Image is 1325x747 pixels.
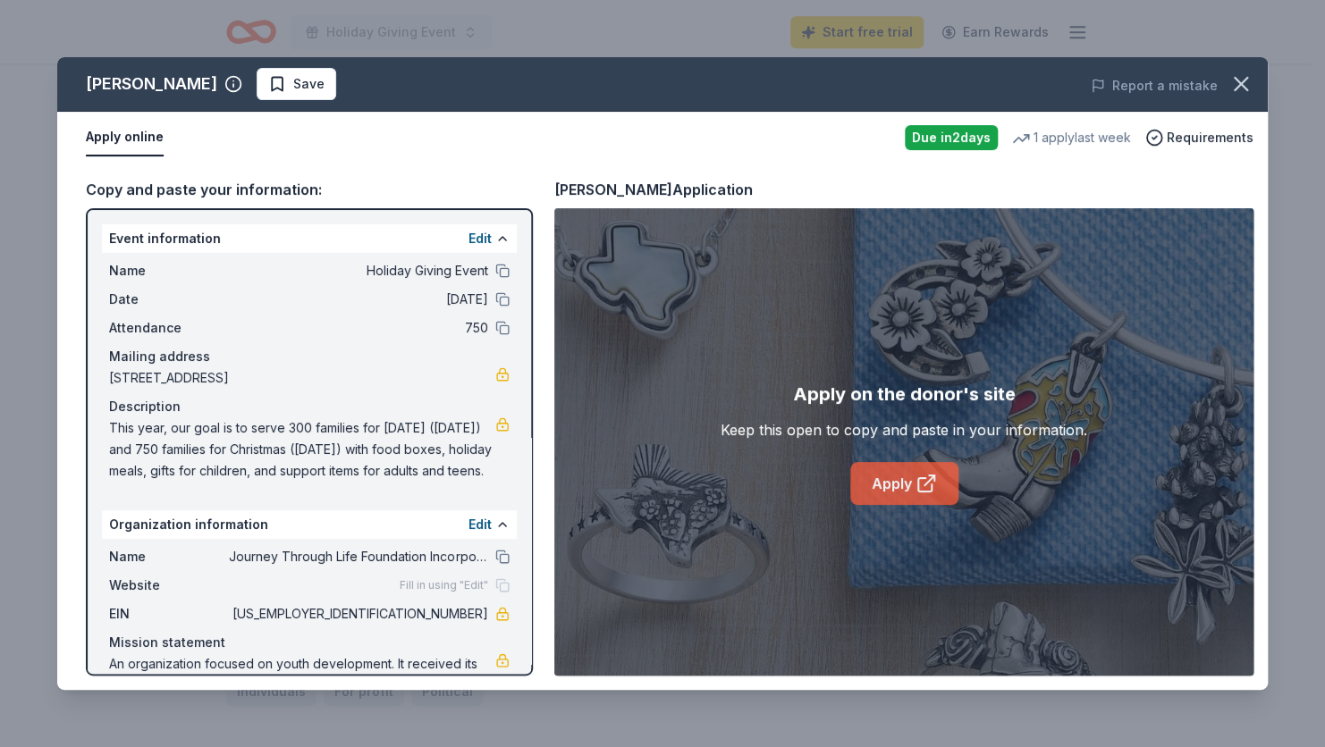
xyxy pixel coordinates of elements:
[109,653,495,696] span: An organization focused on youth development. It received its nonprofit status in [DATE].
[293,73,325,95] span: Save
[554,178,753,201] div: [PERSON_NAME] Application
[229,317,488,339] span: 750
[905,125,998,150] div: Due in 2 days
[109,603,229,625] span: EIN
[229,546,488,567] span: Journey Through Life Foundation Incorporated
[102,510,517,539] div: Organization information
[1012,127,1131,148] div: 1 apply last week
[109,396,510,417] div: Description
[109,317,229,339] span: Attendance
[468,514,492,535] button: Edit
[109,367,495,389] span: [STREET_ADDRESS]
[257,68,336,100] button: Save
[400,578,488,592] span: Fill in using "Edit"
[229,603,488,625] span: [US_EMPLOYER_IDENTIFICATION_NUMBER]
[102,224,517,253] div: Event information
[1167,127,1253,148] span: Requirements
[1091,75,1218,97] button: Report a mistake
[109,346,510,367] div: Mailing address
[229,260,488,281] span: Holiday Giving Event
[86,178,533,201] div: Copy and paste your information:
[109,289,229,310] span: Date
[109,417,495,482] span: This year, our goal is to serve 300 families for [DATE] ([DATE]) and 750 families for Christmas (...
[229,289,488,310] span: [DATE]
[850,462,958,505] a: Apply
[109,575,229,596] span: Website
[793,380,1016,408] div: Apply on the donor's site
[109,260,229,281] span: Name
[86,119,164,156] button: Apply online
[468,228,492,249] button: Edit
[109,546,229,567] span: Name
[109,632,510,653] div: Mission statement
[721,419,1087,441] div: Keep this open to copy and paste in your information.
[86,70,217,98] div: [PERSON_NAME]
[1145,127,1253,148] button: Requirements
